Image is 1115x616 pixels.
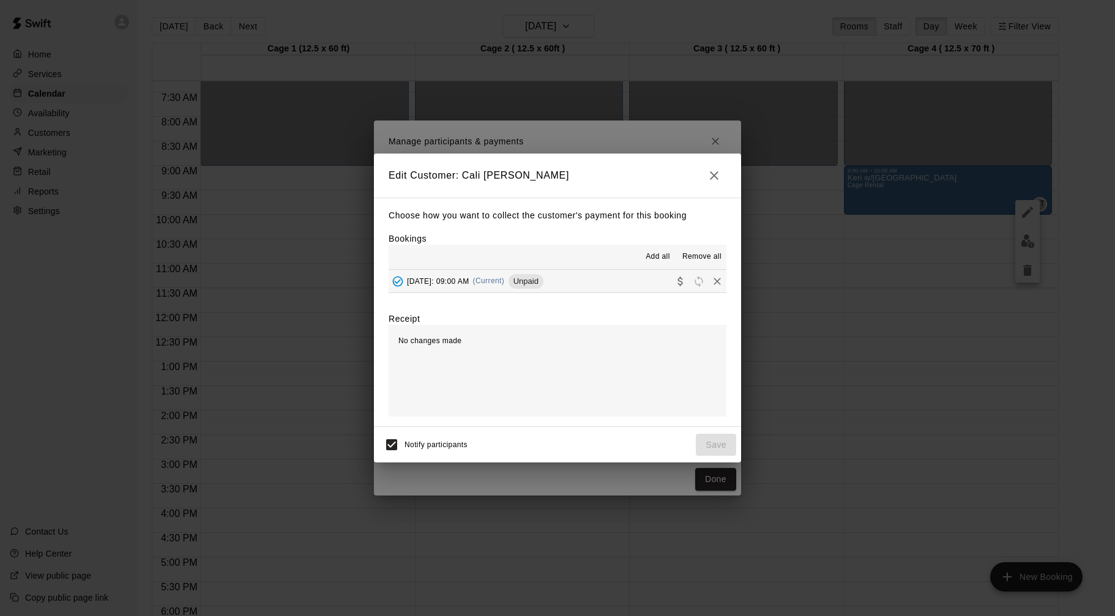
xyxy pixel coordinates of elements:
span: Add all [646,251,670,263]
span: Notify participants [405,440,468,449]
span: Unpaid [509,276,543,286]
button: Remove all [677,247,726,267]
span: [DATE]: 09:00 AM [407,276,469,285]
span: (Current) [473,276,505,285]
h2: Edit Customer: Cali [PERSON_NAME] [374,154,741,198]
label: Receipt [389,313,420,325]
span: Reschedule [690,276,708,285]
span: Remove [708,276,726,285]
button: Added - Collect Payment[DATE]: 09:00 AM(Current)UnpaidCollect paymentRescheduleRemove [389,270,726,292]
span: Remove all [682,251,722,263]
p: Choose how you want to collect the customer's payment for this booking [389,208,726,223]
span: No changes made [398,336,461,345]
span: Collect payment [671,276,690,285]
button: Added - Collect Payment [389,272,407,291]
button: Add all [638,247,677,267]
label: Bookings [389,234,427,243]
